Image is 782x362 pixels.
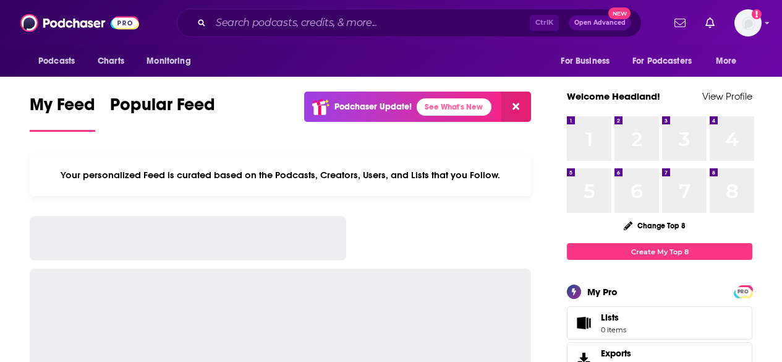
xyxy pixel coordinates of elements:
span: Charts [98,53,124,70]
span: PRO [736,287,750,296]
img: User Profile [734,9,762,37]
div: Your personalized Feed is curated based on the Podcasts, Creators, Users, and Lists that you Follow. [30,154,531,196]
a: See What's New [417,98,491,116]
button: open menu [30,50,91,73]
button: open menu [138,50,206,73]
input: Search podcasts, credits, & more... [211,13,530,33]
p: Podchaser Update! [334,101,412,112]
span: Open Advanced [574,20,626,26]
a: View Profile [702,90,752,102]
a: Welcome Headland! [567,90,660,102]
span: Exports [601,348,631,359]
a: Show notifications dropdown [700,12,720,33]
button: Show profile menu [734,9,762,37]
button: Open AdvancedNew [569,15,631,30]
a: Charts [90,50,132,73]
svg: Add a profile image [752,9,762,19]
span: For Business [561,53,610,70]
button: Change Top 8 [616,218,693,233]
a: Create My Top 8 [567,243,752,260]
span: For Podcasters [632,53,692,70]
span: More [716,53,737,70]
img: Podchaser - Follow, Share and Rate Podcasts [20,11,139,35]
span: My Feed [30,94,95,123]
span: Monitoring [147,53,190,70]
span: 0 items [601,325,626,334]
a: Show notifications dropdown [669,12,691,33]
button: open menu [707,50,752,73]
a: Lists [567,306,752,340]
a: PRO [736,287,750,296]
button: open menu [624,50,710,73]
span: Popular Feed [110,94,215,123]
div: Search podcasts, credits, & more... [177,9,642,37]
span: Podcasts [38,53,75,70]
button: open menu [552,50,625,73]
span: New [608,7,631,19]
a: My Feed [30,94,95,132]
span: Lists [571,314,596,332]
span: Lists [601,312,626,323]
span: Lists [601,312,619,323]
a: Popular Feed [110,94,215,132]
span: Logged in as headlandconsultancy [734,9,762,37]
span: Ctrl K [530,15,559,31]
div: My Pro [587,286,618,298]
